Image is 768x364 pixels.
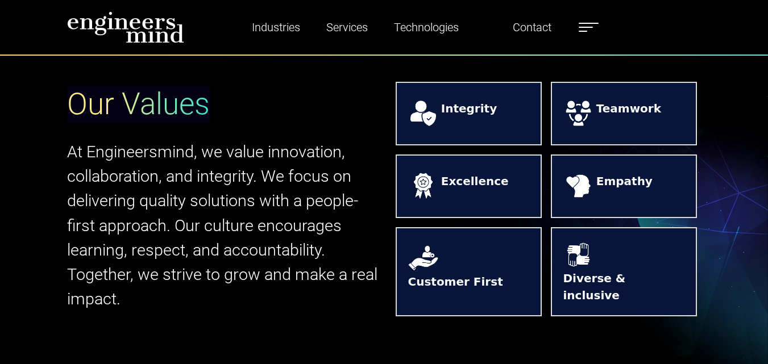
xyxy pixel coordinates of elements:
[441,173,509,200] strong: Excellence
[563,171,593,201] img: logos
[67,11,184,43] img: logo
[508,14,556,40] a: Contact
[563,270,684,304] strong: Diverse & inclusive
[408,171,438,201] img: logos
[563,240,593,270] img: logos
[596,173,653,200] strong: Empathy
[563,98,593,128] img: logos
[596,100,661,127] strong: Teamwork
[247,14,305,40] a: Industries
[67,86,210,122] span: Our Values
[322,14,372,40] a: Services
[441,100,497,127] strong: Integrity
[408,243,438,273] img: logos
[408,98,438,128] img: logos
[408,273,503,300] strong: Customer First
[389,14,463,40] a: Technologies
[67,140,377,311] p: At Engineersmind, we value innovation, collaboration, and integrity. We focus on delivering quali...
